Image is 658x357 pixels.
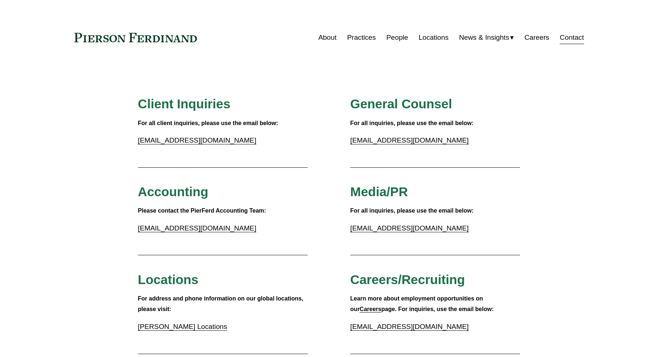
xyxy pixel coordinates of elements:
[459,31,514,44] a: folder dropdown
[560,31,584,44] a: Contact
[138,272,198,287] span: Locations
[350,323,469,330] a: [EMAIL_ADDRESS][DOMAIN_NAME]
[459,31,509,44] span: News & Insights
[419,31,449,44] a: Locations
[138,224,256,232] a: [EMAIL_ADDRESS][DOMAIN_NAME]
[138,136,256,144] a: [EMAIL_ADDRESS][DOMAIN_NAME]
[350,224,469,232] a: [EMAIL_ADDRESS][DOMAIN_NAME]
[138,120,278,126] strong: For all client inquiries, please use the email below:
[386,31,408,44] a: People
[381,306,494,312] strong: page. For inquiries, use the email below:
[318,31,336,44] a: About
[138,295,305,312] strong: For address and phone information on our global locations, please visit:
[138,207,266,214] strong: Please contact the PierFerd Accounting Team:
[350,97,452,111] span: General Counsel
[360,306,382,312] a: Careers
[350,272,465,287] span: Careers/Recruiting
[138,185,209,199] span: Accounting
[524,31,549,44] a: Careers
[138,97,231,111] span: Client Inquiries
[350,207,474,214] strong: For all inquiries, please use the email below:
[350,185,408,199] span: Media/PR
[350,136,469,144] a: [EMAIL_ADDRESS][DOMAIN_NAME]
[350,295,485,312] strong: Learn more about employment opportunities on our
[350,120,474,126] strong: For all inquiries, please use the email below:
[347,31,376,44] a: Practices
[138,323,227,330] a: [PERSON_NAME] Locations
